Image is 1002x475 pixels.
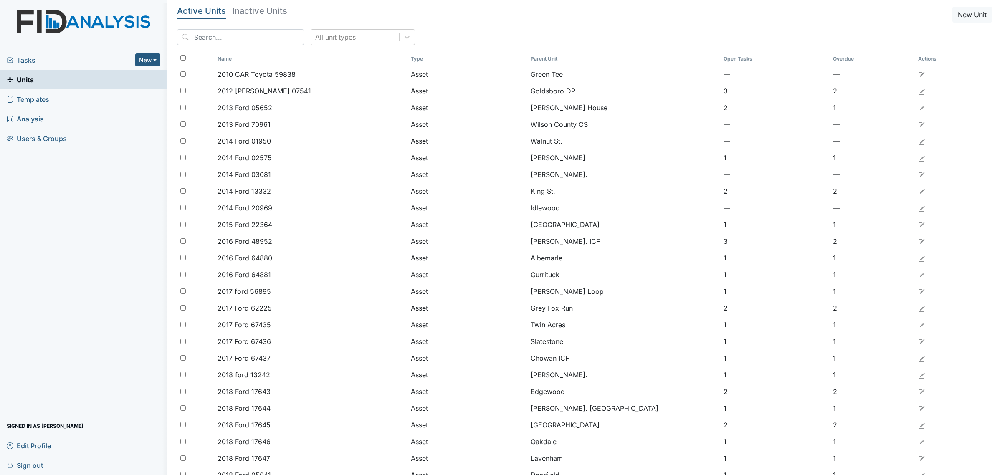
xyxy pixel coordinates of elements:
td: Asset [407,350,527,366]
td: 1 [720,250,830,266]
td: Asset [407,450,527,467]
td: Asset [407,333,527,350]
td: — [720,116,830,133]
td: 2 [830,83,915,99]
a: Edit [918,303,925,313]
td: [PERSON_NAME] House [527,99,721,116]
td: Albemarle [527,250,721,266]
td: Asset [407,166,527,183]
a: Edit [918,270,925,280]
td: Asset [407,283,527,300]
button: New Unit [952,7,992,23]
span: 2013 Ford 70961 [218,119,271,129]
span: 2013 Ford 05652 [218,103,272,113]
td: — [830,133,915,149]
td: 2 [830,183,915,200]
div: All unit types [315,32,356,42]
td: Edgewood [527,383,721,400]
td: [PERSON_NAME]. [GEOGRAPHIC_DATA] [527,400,721,417]
a: Edit [918,437,925,447]
td: [PERSON_NAME] [527,149,721,166]
span: 2016 Ford 64880 [218,253,272,263]
td: Walnut St. [527,133,721,149]
td: 2 [830,233,915,250]
td: Slatestone [527,333,721,350]
a: Edit [918,336,925,346]
td: [PERSON_NAME]. [527,166,721,183]
h5: Active Units [177,7,226,15]
a: Edit [918,403,925,413]
td: 1 [720,283,830,300]
span: 2017 ford 56895 [218,286,271,296]
a: Edit [918,370,925,380]
button: New [135,53,160,66]
span: 2012 [PERSON_NAME] 07541 [218,86,311,96]
h5: Inactive Units [233,7,287,15]
span: 2014 Ford 13332 [218,186,271,196]
td: 2 [720,99,830,116]
td: Asset [407,149,527,166]
span: 2018 Ford 17646 [218,437,271,447]
td: — [720,200,830,216]
td: 2 [720,183,830,200]
td: Asset [407,183,527,200]
a: Edit [918,203,925,213]
td: 2 [830,417,915,433]
td: Idlewood [527,200,721,216]
td: Grey Fox Run [527,300,721,316]
span: Sign out [7,459,43,472]
td: 1 [830,283,915,300]
td: [GEOGRAPHIC_DATA] [527,216,721,233]
td: 1 [720,400,830,417]
td: 1 [720,433,830,450]
a: Edit [918,103,925,113]
td: Asset [407,383,527,400]
td: Goldsboro DP [527,83,721,99]
td: 1 [830,366,915,383]
a: Edit [918,136,925,146]
td: — [720,133,830,149]
span: 2014 Ford 02575 [218,153,272,163]
a: Edit [918,169,925,179]
td: 2 [830,383,915,400]
td: 1 [830,333,915,350]
td: 2 [830,300,915,316]
td: Asset [407,316,527,333]
th: Toggle SortBy [830,52,915,66]
td: 1 [830,266,915,283]
th: Toggle SortBy [720,52,830,66]
td: — [830,116,915,133]
span: 2017 Ford 67437 [218,353,271,363]
th: Toggle SortBy [214,52,407,66]
td: 1 [830,350,915,366]
td: Asset [407,250,527,266]
td: 1 [830,149,915,166]
a: Edit [918,420,925,430]
span: 2014 Ford 03081 [218,169,271,179]
a: Edit [918,69,925,79]
td: [GEOGRAPHIC_DATA] [527,417,721,433]
td: 3 [720,233,830,250]
td: Asset [407,300,527,316]
span: 2017 Ford 67435 [218,320,271,330]
td: Asset [407,66,527,83]
a: Edit [918,236,925,246]
span: 2014 Ford 20969 [218,203,272,213]
td: 1 [720,216,830,233]
a: Edit [918,320,925,330]
td: Asset [407,400,527,417]
a: Edit [918,353,925,363]
td: Oakdale [527,433,721,450]
input: Search... [177,29,304,45]
td: [PERSON_NAME]. [527,366,721,383]
td: [PERSON_NAME] Loop [527,283,721,300]
td: Asset [407,417,527,433]
span: Units [7,73,34,86]
td: Asset [407,99,527,116]
a: Edit [918,387,925,397]
td: 1 [720,366,830,383]
td: Asset [407,200,527,216]
td: 1 [720,149,830,166]
td: Lavenham [527,450,721,467]
td: 1 [720,316,830,333]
